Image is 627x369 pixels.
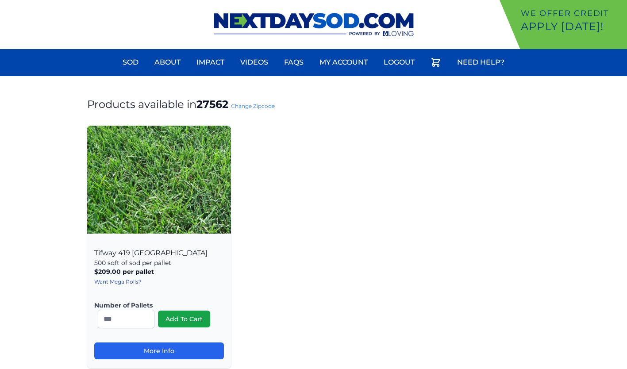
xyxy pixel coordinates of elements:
[149,52,186,73] a: About
[191,52,230,73] a: Impact
[94,342,224,359] a: More Info
[94,301,217,310] label: Number of Pallets
[94,267,224,276] p: $209.00 per pallet
[279,52,309,73] a: FAQs
[521,19,623,34] p: Apply [DATE]!
[314,52,373,73] a: My Account
[87,97,540,111] h1: Products available in
[196,98,228,111] strong: 27562
[235,52,273,73] a: Videos
[158,311,210,327] button: Add To Cart
[231,103,275,109] a: Change Zipcode
[94,278,142,285] a: Want Mega Rolls?
[117,52,144,73] a: Sod
[87,126,231,234] img: Tifway 419 Bermuda Product Image
[452,52,510,73] a: Need Help?
[87,239,231,368] div: Tifway 419 [GEOGRAPHIC_DATA]
[94,258,224,267] p: 500 sqft of sod per pallet
[378,52,420,73] a: Logout
[521,7,623,19] p: We offer Credit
